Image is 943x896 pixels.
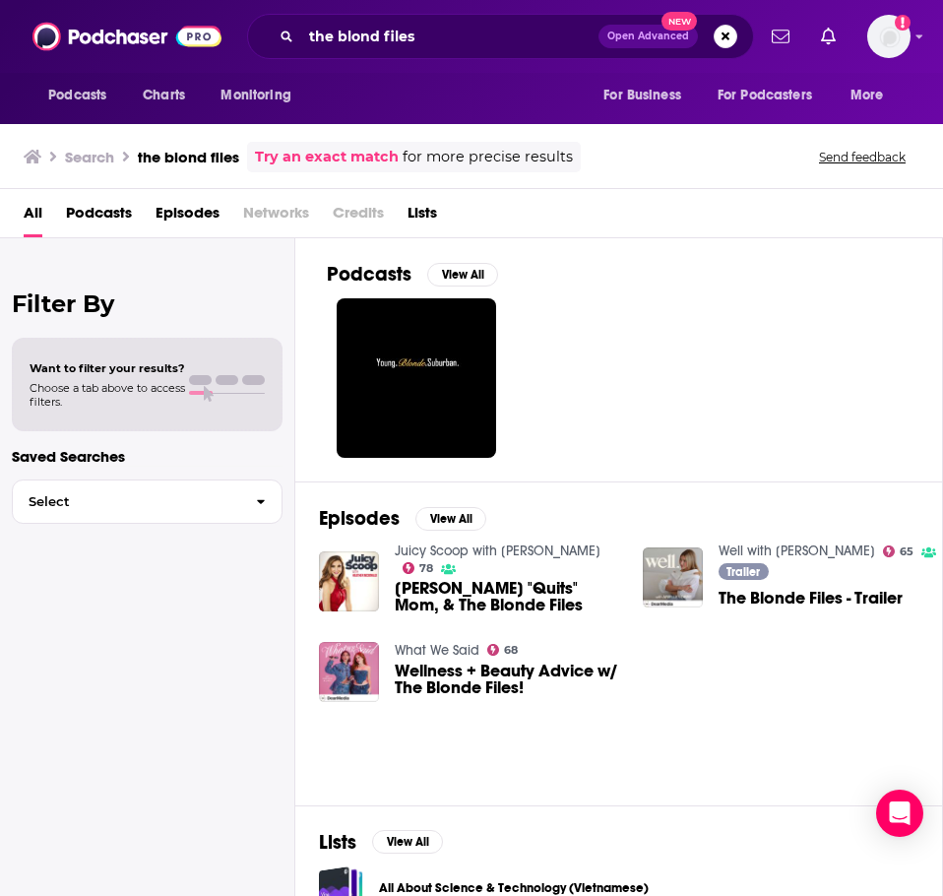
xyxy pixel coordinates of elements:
h3: the blond files [138,148,239,166]
a: Show notifications dropdown [813,20,844,53]
button: Send feedback [813,149,912,165]
h2: Podcasts [327,262,411,287]
a: Anna Faris "Quits" Mom, & The Blonde Files [395,580,619,613]
p: Saved Searches [12,447,283,466]
span: Charts [143,82,185,109]
a: All [24,197,42,237]
span: New [661,12,697,31]
input: Search podcasts, credits, & more... [301,21,598,52]
a: 78 [403,562,434,574]
a: The Blonde Files - Trailer [719,590,903,607]
span: Open Advanced [607,32,689,41]
div: Search podcasts, credits, & more... [247,14,754,59]
a: Lists [408,197,437,237]
button: View All [427,263,498,287]
a: 65 [883,545,914,557]
a: Wellness + Beauty Advice w/ The Blonde Files! [395,663,619,696]
button: open menu [34,77,132,114]
a: 68 [487,644,519,656]
button: Open AdvancedNew [598,25,698,48]
span: Select [13,495,240,508]
button: open menu [837,77,909,114]
a: Show notifications dropdown [764,20,797,53]
button: View All [415,507,486,531]
a: Well with Arielle Lorre [719,543,875,559]
div: Open Intercom Messenger [876,790,923,837]
h2: Filter By [12,289,283,318]
a: Episodes [156,197,220,237]
button: open menu [705,77,841,114]
a: What We Said [395,642,479,659]
span: Choose a tab above to access filters. [30,381,185,409]
svg: Add a profile image [895,15,911,31]
h2: Lists [319,830,356,855]
img: User Profile [867,15,911,58]
span: Networks [243,197,309,237]
a: PodcastsView All [327,262,498,287]
button: View All [372,830,443,854]
span: 78 [419,564,433,573]
img: Anna Faris "Quits" Mom, & The Blonde Files [319,551,379,611]
a: Podcasts [66,197,132,237]
span: Podcasts [48,82,106,109]
span: Want to filter your results? [30,361,185,375]
a: Juicy Scoop with Heather McDonald [395,543,600,559]
a: Charts [130,77,197,114]
img: Wellness + Beauty Advice w/ The Blonde Files! [319,642,379,702]
span: 68 [504,646,518,655]
span: Logged in as ILATeam [867,15,911,58]
span: For Business [603,82,681,109]
h3: Search [65,148,114,166]
button: Show profile menu [867,15,911,58]
a: Try an exact match [255,146,399,168]
button: open menu [207,77,316,114]
img: The Blonde Files - Trailer [643,547,703,608]
span: Credits [333,197,384,237]
a: ListsView All [319,830,443,855]
h2: Episodes [319,506,400,531]
span: for more precise results [403,146,573,168]
span: 65 [900,547,913,556]
span: More [850,82,884,109]
span: Monitoring [220,82,290,109]
a: EpisodesView All [319,506,486,531]
img: Podchaser - Follow, Share and Rate Podcasts [32,18,221,55]
span: Trailer [726,566,760,578]
button: open menu [590,77,706,114]
button: Select [12,480,283,524]
span: For Podcasters [718,82,812,109]
span: [PERSON_NAME] "Quits" Mom, & The Blonde Files [395,580,619,613]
